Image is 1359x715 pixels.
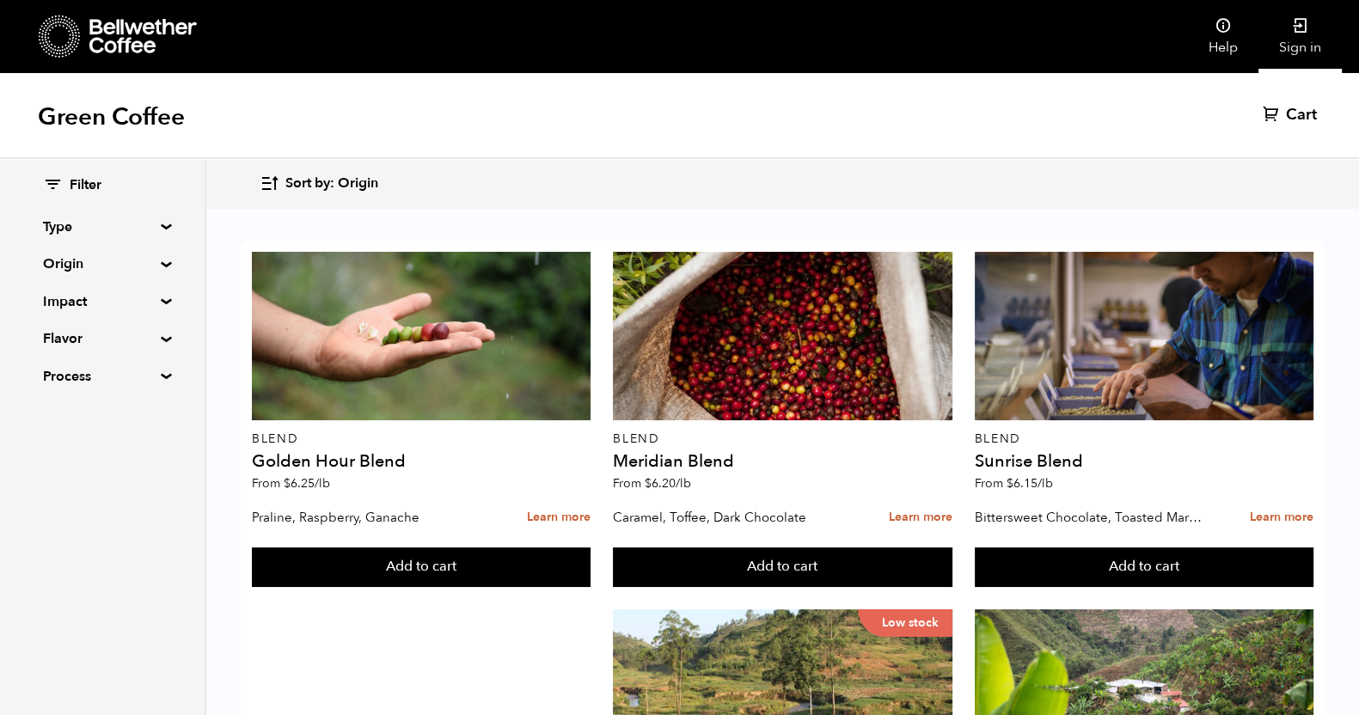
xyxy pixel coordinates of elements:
[613,504,843,530] p: Caramel, Toffee, Dark Chocolate
[43,254,162,274] summary: Origin
[284,475,291,492] span: $
[975,453,1313,470] h4: Sunrise Blend
[645,475,691,492] bdi: 6.20
[252,504,482,530] p: Praline, Raspberry, Ganache
[252,433,591,445] p: Blend
[43,291,162,312] summary: Impact
[975,547,1313,587] button: Add to cart
[1286,105,1317,125] span: Cart
[613,547,952,587] button: Add to cart
[252,453,591,470] h4: Golden Hour Blend
[1263,105,1321,125] a: Cart
[70,176,101,195] span: Filter
[1007,475,1053,492] bdi: 6.15
[975,504,1205,530] p: Bittersweet Chocolate, Toasted Marshmallow, Candied Orange, Praline
[676,475,691,492] span: /lb
[260,163,378,204] button: Sort by: Origin
[43,217,162,237] summary: Type
[527,499,591,536] a: Learn more
[1007,475,1013,492] span: $
[252,547,591,587] button: Add to cart
[38,101,185,132] h1: Green Coffee
[285,174,378,193] span: Sort by: Origin
[645,475,652,492] span: $
[252,475,330,492] span: From
[975,433,1313,445] p: Blend
[43,328,162,349] summary: Flavor
[858,609,952,637] p: Low stock
[1250,499,1313,536] a: Learn more
[43,366,162,387] summary: Process
[1038,475,1053,492] span: /lb
[284,475,330,492] bdi: 6.25
[315,475,330,492] span: /lb
[975,475,1053,492] span: From
[613,475,691,492] span: From
[613,433,952,445] p: Blend
[889,499,952,536] a: Learn more
[613,453,952,470] h4: Meridian Blend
